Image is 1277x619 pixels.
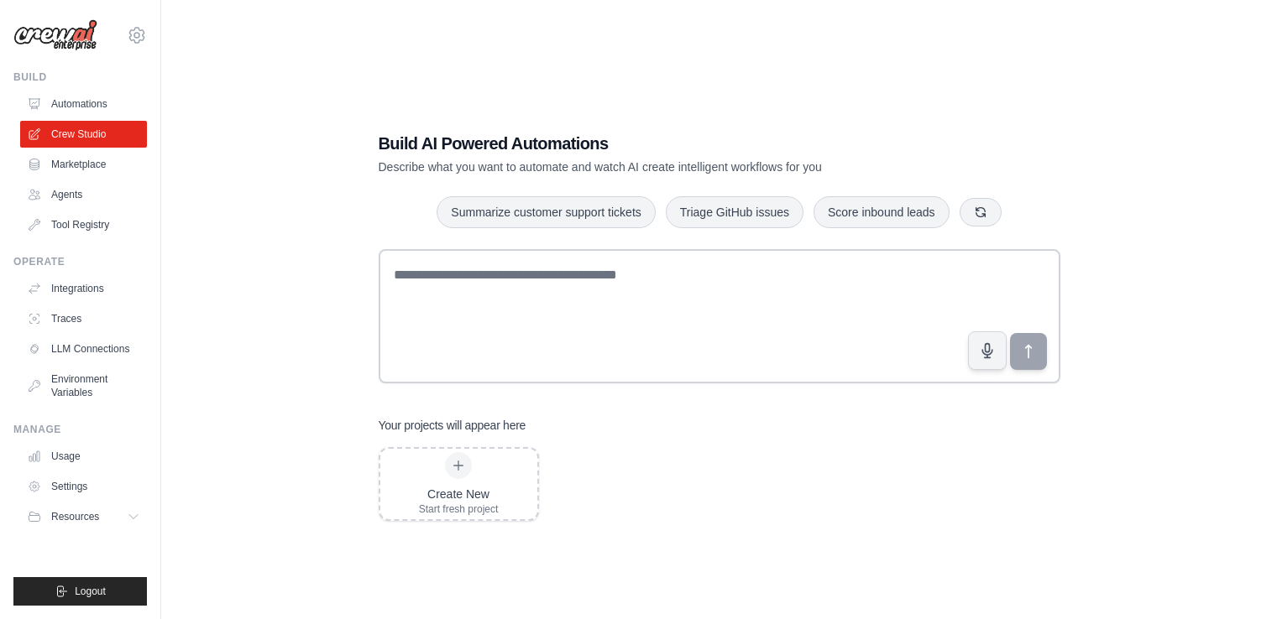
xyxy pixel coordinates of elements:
[20,503,147,530] button: Resources
[20,91,147,117] a: Automations
[20,121,147,148] a: Crew Studio
[13,255,147,268] div: Operate
[20,473,147,500] a: Settings
[379,159,943,175] p: Describe what you want to automate and watch AI create intelligent workflows for you
[437,196,655,228] button: Summarize customer support tickets
[666,196,803,228] button: Triage GitHub issues
[13,577,147,606] button: Logout
[20,443,147,470] a: Usage
[20,211,147,238] a: Tool Registry
[20,275,147,302] a: Integrations
[20,151,147,178] a: Marketplace
[13,19,97,51] img: Logo
[13,423,147,436] div: Manage
[20,366,147,406] a: Environment Variables
[13,70,147,84] div: Build
[379,417,526,434] h3: Your projects will appear here
[419,502,499,516] div: Start fresh project
[960,198,1002,226] button: Get new suggestions
[75,585,106,598] span: Logout
[419,486,499,502] div: Create New
[20,305,147,332] a: Traces
[20,181,147,208] a: Agents
[51,510,99,523] span: Resources
[814,196,950,228] button: Score inbound leads
[20,336,147,362] a: LLM Connections
[968,331,1007,370] button: Click to speak your automation idea
[379,132,943,155] h1: Build AI Powered Automations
